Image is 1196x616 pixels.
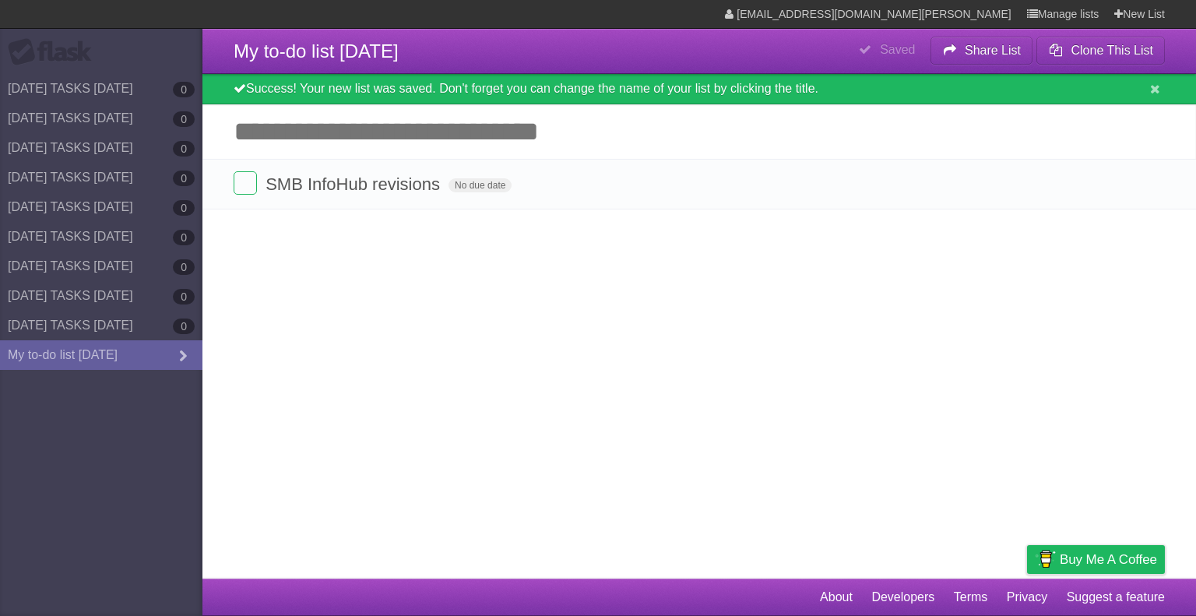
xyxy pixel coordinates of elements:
[202,74,1196,104] div: Success! Your new list was saved. Don't forget you can change the name of your list by clicking t...
[1007,583,1047,612] a: Privacy
[173,259,195,275] b: 0
[930,37,1033,65] button: Share List
[173,200,195,216] b: 0
[173,111,195,127] b: 0
[173,141,195,157] b: 0
[173,171,195,186] b: 0
[1027,545,1165,574] a: Buy me a coffee
[173,289,195,304] b: 0
[871,583,934,612] a: Developers
[173,319,195,334] b: 0
[880,43,915,56] b: Saved
[234,171,257,195] label: Done
[965,44,1021,57] b: Share List
[954,583,988,612] a: Terms
[8,38,101,66] div: Flask
[173,82,195,97] b: 0
[266,174,444,194] span: SMB InfoHub revisions
[1067,583,1165,612] a: Suggest a feature
[1036,37,1165,65] button: Clone This List
[448,178,512,192] span: No due date
[234,40,399,62] span: My to-do list [DATE]
[173,230,195,245] b: 0
[1060,546,1157,573] span: Buy me a coffee
[1035,546,1056,572] img: Buy me a coffee
[820,583,853,612] a: About
[1071,44,1153,57] b: Clone This List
